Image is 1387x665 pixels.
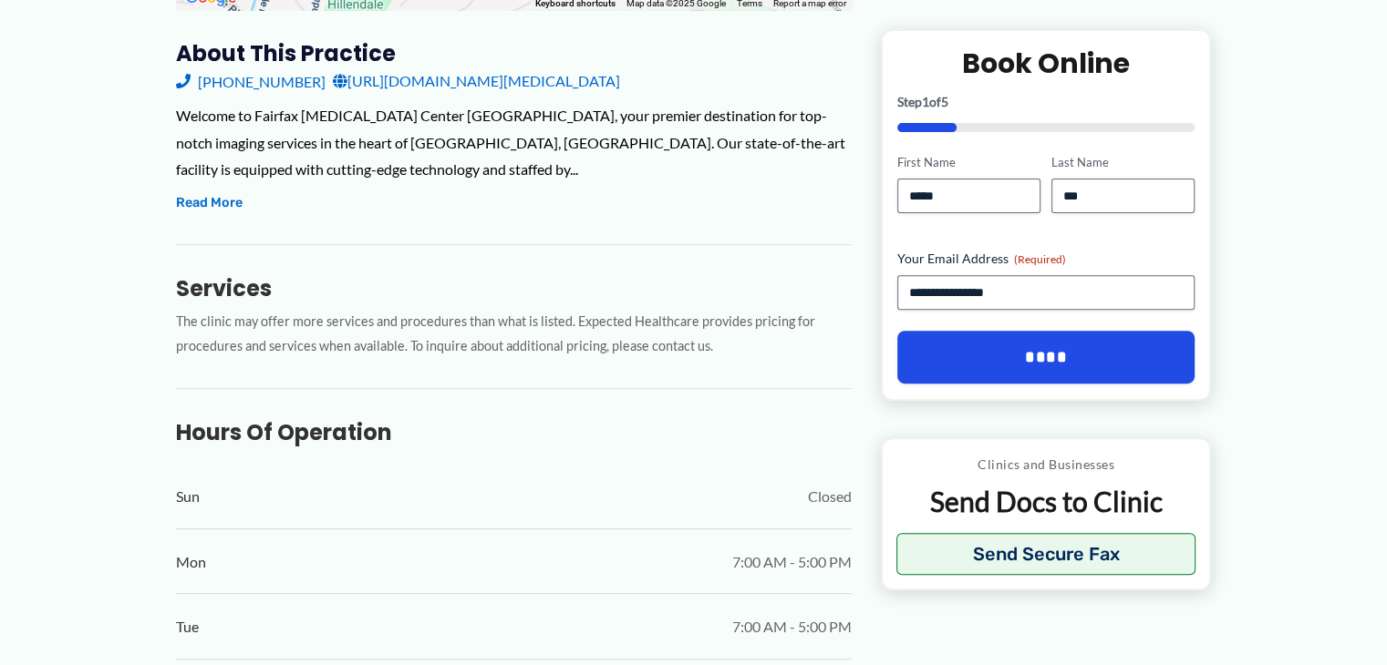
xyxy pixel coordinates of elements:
[176,613,199,640] span: Tue
[176,67,326,95] a: [PHONE_NUMBER]
[176,418,852,446] h3: Hours of Operation
[176,274,852,302] h3: Services
[176,548,206,576] span: Mon
[897,154,1040,171] label: First Name
[333,67,620,95] a: [URL][DOMAIN_NAME][MEDICAL_DATA]
[897,46,1196,81] h2: Book Online
[808,483,852,510] span: Closed
[896,453,1196,476] p: Clinics and Businesses
[896,484,1196,519] p: Send Docs to Clinic
[176,483,200,510] span: Sun
[897,96,1196,108] p: Step of
[896,533,1196,575] button: Send Secure Fax
[922,94,929,109] span: 1
[176,39,852,67] h3: About this practice
[732,613,852,640] span: 7:00 AM - 5:00 PM
[1014,252,1066,266] span: (Required)
[897,250,1196,268] label: Your Email Address
[1051,154,1195,171] label: Last Name
[176,310,852,359] p: The clinic may offer more services and procedures than what is listed. Expected Healthcare provid...
[732,548,852,576] span: 7:00 AM - 5:00 PM
[176,102,852,183] div: Welcome to Fairfax [MEDICAL_DATA] Center [GEOGRAPHIC_DATA], your premier destination for top-notc...
[941,94,948,109] span: 5
[176,192,243,214] button: Read More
